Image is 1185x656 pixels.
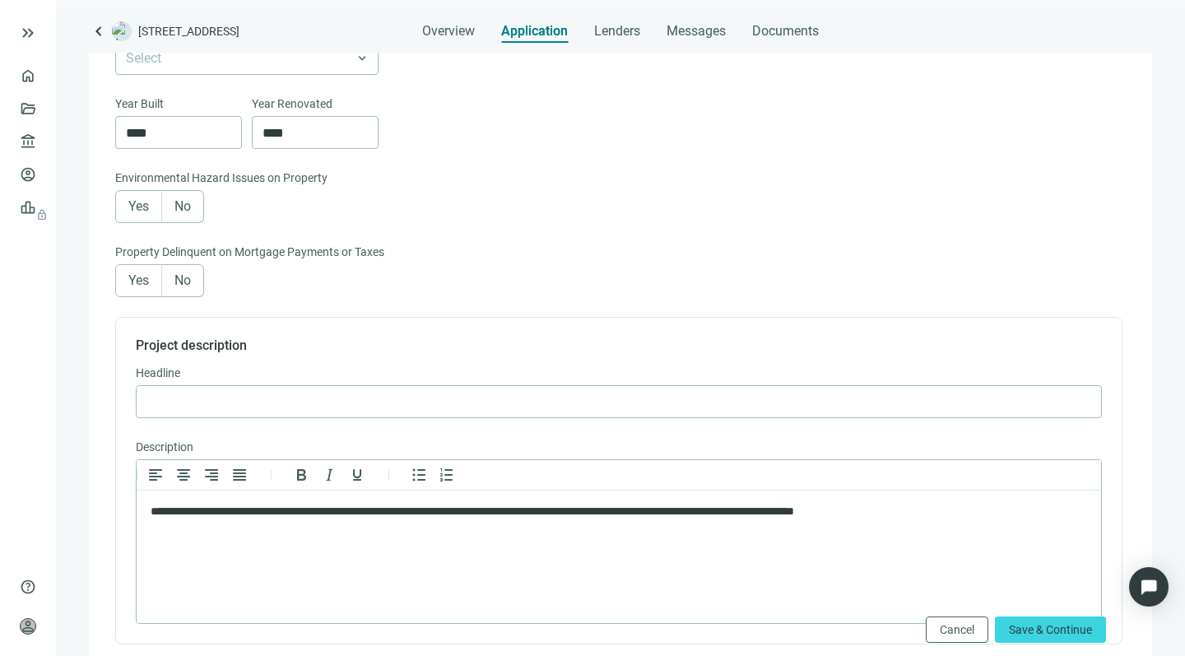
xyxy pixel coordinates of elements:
[89,21,109,41] a: keyboard_arrow_left
[112,21,132,41] img: deal-logo
[197,465,225,485] button: Align right
[115,243,384,261] span: Property Delinquent on Mortgage Payments or Taxes
[136,364,180,382] span: Headline
[940,623,974,636] span: Cancel
[405,465,433,485] button: Bullet list
[128,272,149,288] span: Yes
[20,579,36,595] span: help
[174,198,191,214] span: No
[18,23,38,43] button: keyboard_double_arrow_right
[995,616,1106,643] button: Save & Continue
[170,465,197,485] button: Align center
[252,95,332,113] span: Year Renovated
[137,491,1101,623] iframe: Rich Text Area
[667,23,726,39] span: Messages
[433,465,461,485] button: Numbered list
[343,465,371,485] button: Underline
[225,465,253,485] button: Justify
[174,272,191,288] span: No
[136,337,1102,354] h4: Project description
[594,23,640,40] span: Lenders
[136,438,193,456] span: Description
[115,95,164,113] span: Year Built
[501,23,568,40] span: Application
[315,465,343,485] button: Italic
[20,618,36,635] span: person
[926,616,988,643] button: Cancel
[287,465,315,485] button: Bold
[1009,623,1092,636] span: Save & Continue
[138,23,239,40] span: [STREET_ADDRESS]
[752,23,819,40] span: Documents
[115,169,328,187] span: Environmental Hazard Issues on Property
[142,465,170,485] button: Align left
[1129,567,1169,607] div: Open Intercom Messenger
[128,198,149,214] span: Yes
[422,23,475,40] span: Overview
